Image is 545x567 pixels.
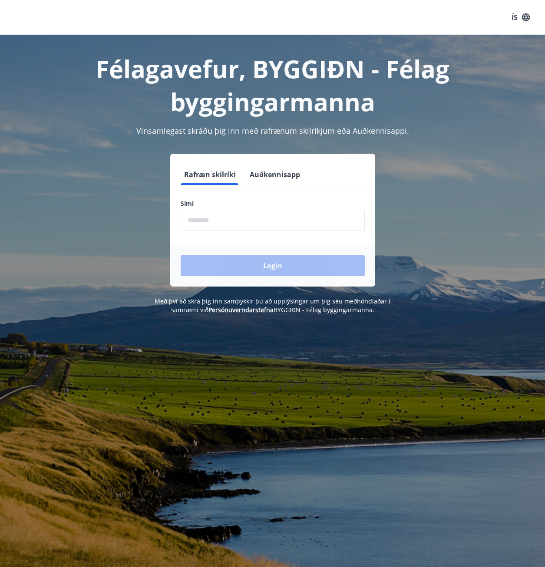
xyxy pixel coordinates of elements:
[181,164,239,185] button: Rafræn skilríki
[10,52,535,118] h1: Félagavefur, BYGGIÐN - Félag byggingarmanna
[507,10,535,25] button: ÍS
[208,306,274,314] a: Persónuverndarstefna
[155,297,390,314] span: Með því að skrá þig inn samþykkir þú að upplýsingar um þig séu meðhöndlaðar í samræmi við BYGGIÐN...
[181,199,365,208] label: Sími
[136,125,409,136] span: Vinsamlegast skráðu þig inn með rafrænum skilríkjum eða Auðkennisappi.
[246,164,304,185] button: Auðkennisapp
